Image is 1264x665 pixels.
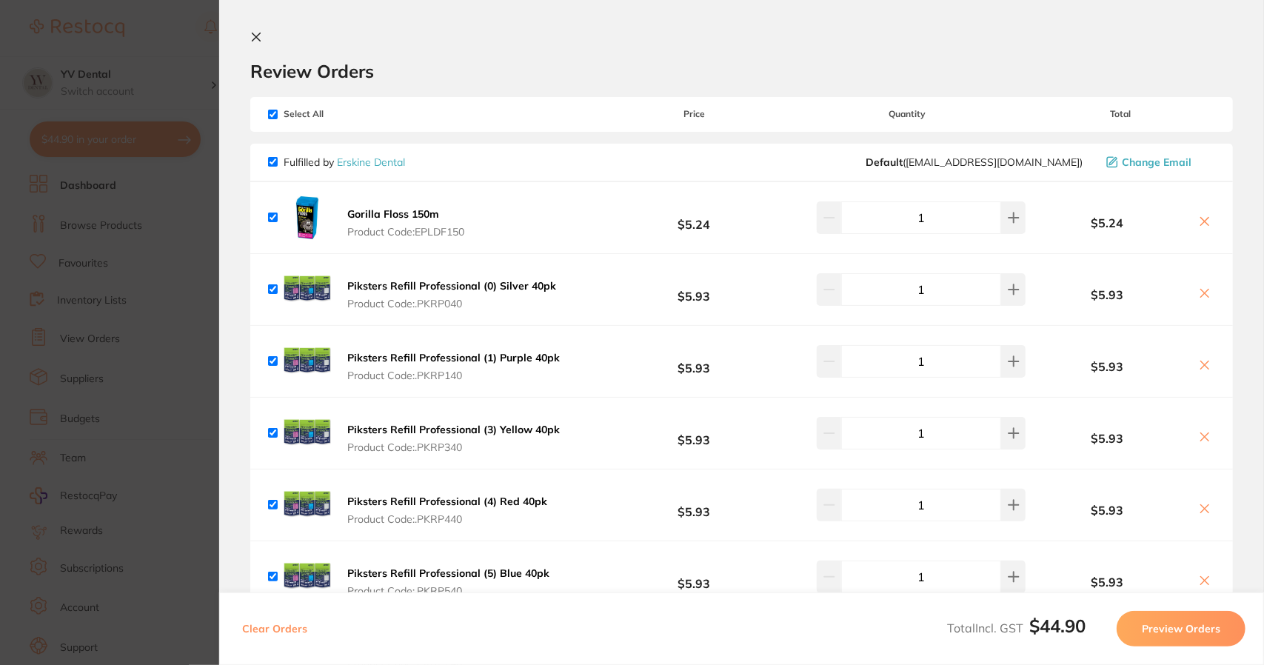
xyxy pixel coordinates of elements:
span: Product Code: EPLDF150 [347,226,464,238]
button: Piksters Refill Professional (3) Yellow 40pk Product Code:.PKRP340 [343,423,564,454]
img: eW96dXAyaA [284,553,331,601]
button: Piksters Refill Professional (4) Red 40pk Product Code:.PKRP440 [343,495,552,526]
span: Product Code: .PKRP040 [347,298,556,310]
span: Select All [268,109,416,119]
b: $5.93 [1026,360,1188,373]
span: Total [1026,109,1215,119]
span: sales@piksters.com [866,156,1083,168]
b: Piksters Refill Professional (1) Purple 40pk [347,351,560,364]
span: Product Code: .PKRP440 [347,513,547,525]
b: $5.24 [600,204,789,231]
b: $44.90 [1029,615,1086,637]
b: $5.93 [600,563,789,590]
span: Change Email [1122,156,1191,168]
button: Piksters Refill Professional (0) Silver 40pk Product Code:.PKRP040 [343,279,561,310]
span: Product Code: .PKRP340 [347,441,560,453]
b: Piksters Refill Professional (4) Red 40pk [347,495,547,508]
b: $5.93 [600,491,789,518]
h2: Review Orders [250,60,1233,82]
button: Preview Orders [1117,611,1245,646]
img: cng4b2E2bQ [284,481,331,529]
button: Gorilla Floss 150m Product Code:EPLDF150 [343,207,469,238]
b: Piksters Refill Professional (5) Blue 40pk [347,567,549,580]
span: Product Code: .PKRP140 [347,370,560,381]
a: Erskine Dental [337,156,405,169]
span: Total Incl. GST [947,621,1086,635]
b: $5.93 [1026,288,1188,301]
img: cGcxaWdjMA [284,410,331,457]
span: Quantity [789,109,1026,119]
b: Gorilla Floss 150m [347,207,439,221]
b: Piksters Refill Professional (3) Yellow 40pk [347,423,560,436]
button: Change Email [1102,156,1215,169]
b: Default [866,156,903,169]
button: Piksters Refill Professional (1) Purple 40pk Product Code:.PKRP140 [343,351,564,382]
img: b2s4ODluYQ [284,338,331,385]
b: $5.93 [1026,504,1188,517]
button: Clear Orders [238,611,312,646]
b: $5.93 [600,275,789,303]
b: $5.93 [1026,432,1188,445]
p: Fulfilled by [284,156,405,168]
img: cGFsZnFtZw [284,266,331,313]
img: aGY5dnozdw [284,194,331,241]
b: $5.93 [600,419,789,447]
b: Piksters Refill Professional (0) Silver 40pk [347,279,556,293]
b: $5.93 [600,347,789,375]
button: Piksters Refill Professional (5) Blue 40pk Product Code:.PKRP540 [343,567,554,598]
b: $5.93 [1026,575,1188,589]
b: $5.24 [1026,216,1188,230]
span: Product Code: .PKRP540 [347,585,549,597]
span: Price [600,109,789,119]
